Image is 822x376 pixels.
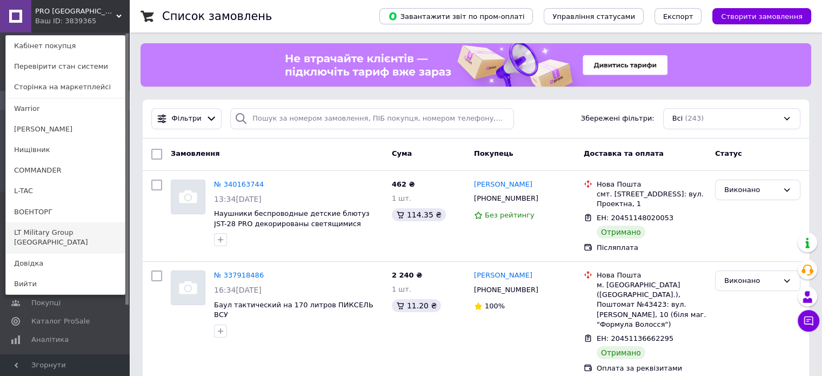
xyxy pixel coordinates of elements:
a: Довідка [6,253,125,274]
span: 1 шт. [392,194,411,202]
a: [PERSON_NAME] [474,180,532,190]
div: 114.35 ₴ [392,208,446,221]
a: Нищівник [6,140,125,160]
div: [PHONE_NUMBER] [472,283,540,297]
span: Завантажити звіт по пром-оплаті [388,11,524,21]
span: (243) [685,114,704,122]
span: 16:34[DATE] [214,286,262,294]
span: Аналітика [31,335,69,345]
div: м. [GEOGRAPHIC_DATA] ([GEOGRAPHIC_DATA].), Поштомат №43423: вул. [PERSON_NAME], 10 (біля маг. "Фо... [597,280,706,329]
div: Отримано [597,226,645,239]
div: Нова Пошта [597,271,706,280]
span: 2 240 ₴ [392,271,422,279]
button: Завантажити звіт по пром-оплаті [379,8,533,24]
button: Створити замовлення [712,8,811,24]
div: Післяплата [597,243,706,253]
a: Перевірити стан системи [6,56,125,77]
a: Наушники беспроводные детские блютуз JST-28 PRO декорированы светящимися кошачьими ушками Розо [214,209,370,238]
img: 6677453955_w2048_h2048_1536h160_ne_vtrachajte_kl__it_tarif_vzhe_zaraz_1.png [269,43,684,87]
span: Збережені фільтри: [581,114,654,124]
img: Фото товару [171,180,205,214]
a: [PERSON_NAME] [6,119,125,140]
span: Cума [392,149,412,157]
a: Кабінет покупця [6,36,125,56]
span: ЕН: 20451136662295 [597,334,673,342]
button: Управління статусами [544,8,644,24]
a: COMMANDER [6,160,125,181]
a: № 340163744 [214,180,264,188]
div: Оплата за реквізитами [597,364,706,373]
span: Гаманець компанії [31,353,100,373]
input: Пошук за номером замовлення, ПІБ покупця, номером телефону, Email, номером накладної [230,108,514,129]
div: Виконано [724,275,778,287]
div: Нова Пошта [597,180,706,189]
span: ЕН: 20451148020053 [597,214,673,222]
a: [PERSON_NAME] [474,271,532,281]
span: Без рейтингу [485,211,534,219]
span: Замовлення [171,149,219,157]
span: PRO Ukraine [35,6,116,16]
span: Експорт [663,12,693,21]
div: Ваш ID: 3839365 [35,16,81,26]
span: Управління статусами [552,12,635,21]
div: 11.20 ₴ [392,299,441,312]
div: Виконано [724,184,778,196]
a: Вийти [6,274,125,294]
span: 1 шт. [392,285,411,293]
div: Отримано [597,346,645,359]
span: Покупець [474,149,513,157]
button: Чат з покупцем [798,310,819,332]
a: Створити замовлення [701,12,811,20]
span: 100% [485,302,505,310]
span: Фільтри [172,114,202,124]
span: Доставка та оплата [584,149,664,157]
h1: Список замовлень [162,10,272,23]
img: Фото товару [171,271,205,305]
a: Фото товару [171,180,205,214]
span: Всі [672,114,683,124]
span: Статус [715,149,742,157]
span: 13:34[DATE] [214,195,262,203]
span: Каталог ProSale [31,316,90,326]
span: Покупці [31,298,61,308]
a: Фото товару [171,271,205,305]
a: L-TAC [6,181,125,201]
div: смт. [STREET_ADDRESS]: вул. Проектна, 1 [597,189,706,209]
a: Баул тактический на 170 литров ПИКСЕЛЬ ВСУ [214,301,373,319]
div: [PHONE_NUMBER] [472,192,540,206]
a: № 337918486 [214,271,264,279]
button: Експорт [654,8,702,24]
span: 462 ₴ [392,180,415,188]
a: ВОЕНТОРГ [6,202,125,222]
a: Сторінка на маркетплейсі [6,77,125,97]
a: Warrior [6,98,125,119]
span: Створити замовлення [721,12,803,21]
a: LT Military Group [GEOGRAPHIC_DATA] [6,222,125,253]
